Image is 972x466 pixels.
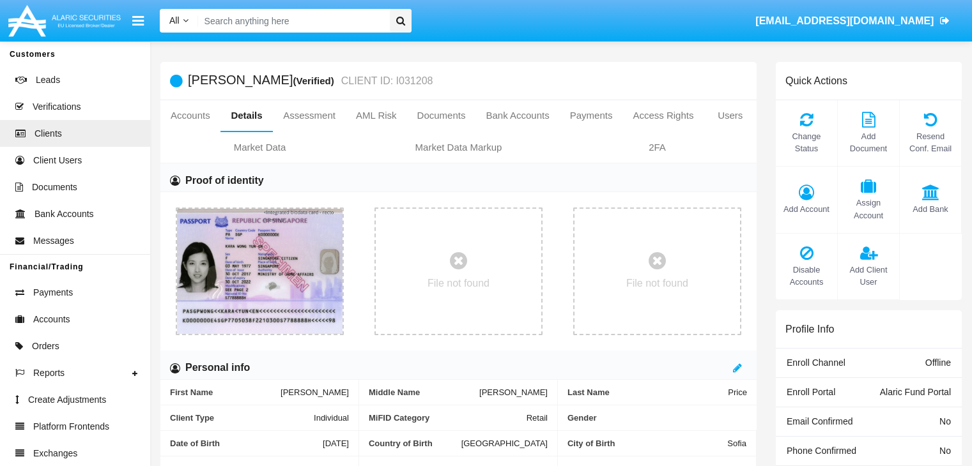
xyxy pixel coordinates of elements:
span: Retail [527,413,548,423]
span: Add Bank [906,203,955,215]
h6: Personal info [185,361,250,375]
span: Clients [35,127,62,140]
span: Add Account [782,203,831,215]
span: Country of Birth [369,439,461,448]
span: Resend Conf. Email [906,130,955,154]
a: [EMAIL_ADDRESS][DOMAIN_NAME] [750,3,956,39]
span: Last Name [567,387,728,397]
span: Add Document [844,130,893,154]
span: Client Type [170,413,314,423]
span: Messages [33,234,74,248]
span: City of Birth [567,439,727,448]
span: Orders [32,340,59,353]
span: Bank Accounts [35,207,94,221]
span: Leads [36,73,60,87]
a: Details [220,100,274,131]
span: Email Confirmed [787,416,852,426]
span: Accounts [33,313,70,326]
span: Change Status [782,130,831,154]
span: Sofia [727,439,746,448]
span: Gender [567,413,747,423]
span: Assign Account [844,197,893,221]
a: Users [704,100,757,131]
h6: Proof of identity [185,174,264,188]
span: Alaric Fund Portal [880,387,951,397]
a: Assessment [273,100,346,131]
span: Verifications [33,100,81,114]
h6: Quick Actions [785,75,847,87]
span: Payments [33,286,73,299]
span: Date of Birth [170,439,323,448]
span: Reports [33,366,65,380]
a: Bank Accounts [475,100,559,131]
span: No [939,446,951,456]
span: First Name [170,387,281,397]
span: [EMAIL_ADDRESS][DOMAIN_NAME] [755,15,934,26]
a: Market Data Markup [359,132,558,163]
span: Platform Frontends [33,420,109,433]
span: Exchanges [33,447,77,460]
a: 2FA [558,132,757,163]
span: Price [728,387,747,397]
a: Payments [560,100,623,131]
span: [GEOGRAPHIC_DATA] [461,439,548,448]
a: Access Rights [622,100,704,131]
a: All [160,14,198,27]
span: Individual [314,413,349,423]
a: Documents [407,100,476,131]
a: AML Risk [346,100,407,131]
span: [DATE] [323,439,349,448]
span: Create Adjustments [28,393,106,407]
input: Search [198,9,385,33]
div: (Verified) [293,73,337,88]
span: [PERSON_NAME] [281,387,349,397]
span: Offline [925,357,951,368]
span: MiFID Category [369,413,527,423]
a: Accounts [160,100,220,131]
small: CLIENT ID: I031208 [338,76,433,86]
span: Middle Name [369,387,479,397]
span: All [169,15,180,26]
span: No [939,416,951,426]
span: Enroll Portal [787,387,835,397]
span: Disable Accounts [782,264,831,288]
h5: [PERSON_NAME] [188,73,433,88]
span: Add Client User [844,264,893,288]
span: [PERSON_NAME] [479,387,548,397]
span: Documents [32,181,77,194]
h6: Profile Info [785,323,834,335]
img: Logo image [6,2,123,40]
a: Market Data [160,132,359,163]
span: Phone Confirmed [787,446,856,456]
span: Client Users [33,154,82,167]
span: Enroll Channel [787,357,845,368]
